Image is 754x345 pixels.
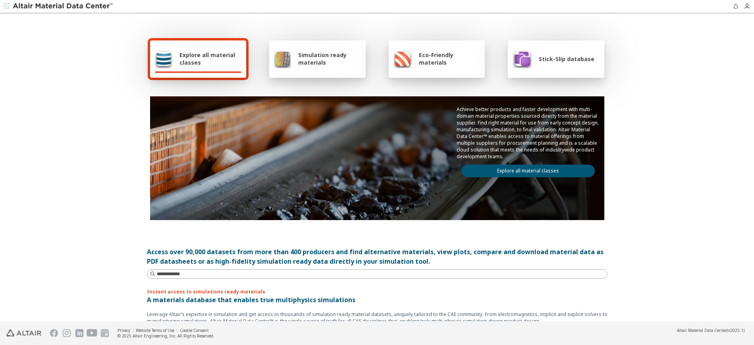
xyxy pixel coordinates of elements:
[118,333,214,339] div: © 2025 Altair Engineering, Inc. All Rights Reserved.
[136,328,174,333] a: Website Terms of Use
[677,328,727,333] span: Altair Material Data Center
[419,51,480,66] span: Eco-Friendly materials
[180,328,209,333] a: Cookie Consent
[147,295,607,305] p: A materials database that enables true multiphysics simulations
[513,49,532,68] img: Stick-Slip database
[393,49,412,68] img: Eco-Friendly materials
[457,106,600,160] p: Achieve better products and faster development with multi-domain material properties sourced dire...
[179,51,241,66] span: Explore all material classes
[155,49,173,68] img: Explore all material classes
[6,330,41,337] img: Altair Engineering
[118,328,130,333] a: Privacy
[539,55,594,63] span: Stick-Slip database
[147,247,607,266] div: Access over 90,000 datasets from more than 400 producers and find alternative materials, view plo...
[461,165,595,177] a: Explore all material classes
[274,49,291,68] img: Simulation ready materials
[147,288,607,295] p: Instant access to simulations ready materials
[298,51,361,66] span: Simulation ready materials
[677,328,744,333] div: (v2025.1)
[13,2,114,10] img: Altair Material Data Center
[147,311,607,324] p: Leverage Altair’s expertise in simulation and get access to thousands of simulation ready materia...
